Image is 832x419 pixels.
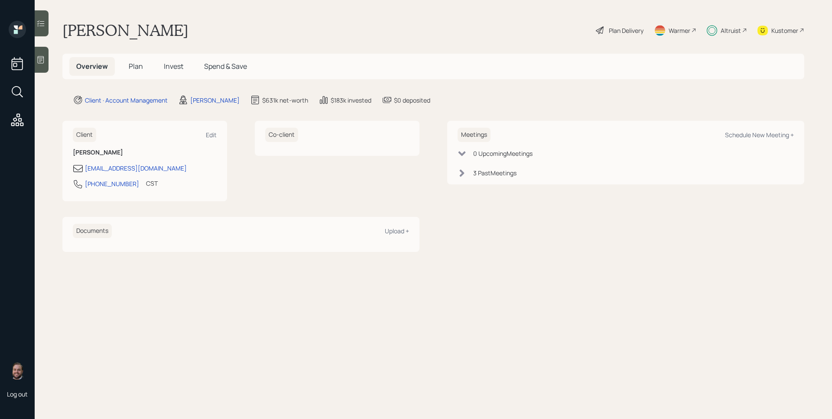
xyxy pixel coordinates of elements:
[164,61,183,71] span: Invest
[669,26,690,35] div: Warmer
[129,61,143,71] span: Plan
[85,96,168,105] div: Client · Account Management
[331,96,371,105] div: $183k invested
[473,149,533,158] div: 0 Upcoming Meeting s
[9,362,26,380] img: james-distasi-headshot.png
[76,61,108,71] span: Overview
[204,61,247,71] span: Spend & Save
[73,149,217,156] h6: [PERSON_NAME]
[473,168,517,177] div: 3 Past Meeting s
[85,179,139,188] div: [PHONE_NUMBER]
[73,224,112,238] h6: Documents
[725,131,794,139] div: Schedule New Meeting +
[771,26,798,35] div: Kustomer
[385,227,409,235] div: Upload +
[265,128,298,142] h6: Co-client
[7,390,28,398] div: Log out
[394,96,430,105] div: $0 deposited
[206,131,217,139] div: Edit
[458,128,491,142] h6: Meetings
[62,21,188,40] h1: [PERSON_NAME]
[190,96,240,105] div: [PERSON_NAME]
[73,128,96,142] h6: Client
[609,26,643,35] div: Plan Delivery
[262,96,308,105] div: $631k net-worth
[146,179,158,188] div: CST
[85,164,187,173] div: [EMAIL_ADDRESS][DOMAIN_NAME]
[721,26,741,35] div: Altruist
